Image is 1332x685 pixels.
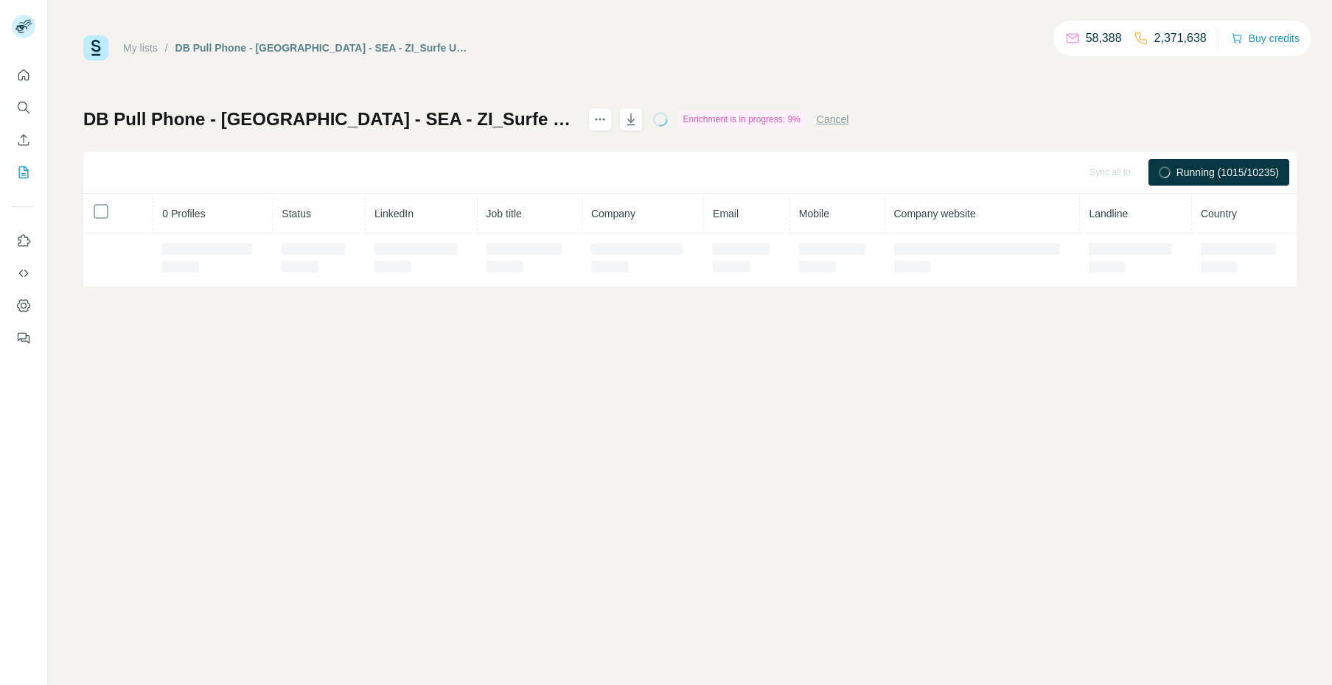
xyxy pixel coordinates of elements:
li: / [165,41,168,55]
span: Company website [894,208,976,219]
span: Company [591,208,635,219]
div: Enrichment is in progress: 9% [678,110,804,128]
button: Cancel [817,112,849,127]
div: DB Pull Phone - [GEOGRAPHIC_DATA] - SEA - ZI_Surfe Upload [175,41,468,55]
p: 58,388 [1086,29,1122,47]
span: Job title [487,208,522,219]
span: Running (1015/10235) [1176,165,1279,180]
button: actions [588,108,612,131]
button: Buy credits [1231,28,1300,49]
button: Dashboard [12,292,35,319]
span: Status [282,208,311,219]
p: 2,371,638 [1154,29,1207,47]
span: 0 Profiles [162,208,205,219]
button: Use Surfe API [12,260,35,287]
a: My lists [123,42,158,54]
span: Country [1201,208,1237,219]
span: Email [713,208,739,219]
button: My lists [12,159,35,186]
button: Feedback [12,325,35,351]
button: Use Surfe on LinkedIn [12,228,35,254]
h1: DB Pull Phone - [GEOGRAPHIC_DATA] - SEA - ZI_Surfe Upload [83,108,575,131]
img: Surfe Logo [83,35,108,60]
button: Quick start [12,62,35,88]
button: Enrich CSV [12,127,35,153]
span: Mobile [799,208,829,219]
span: LinkedIn [374,208,414,219]
span: Landline [1089,208,1128,219]
button: Search [12,94,35,121]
